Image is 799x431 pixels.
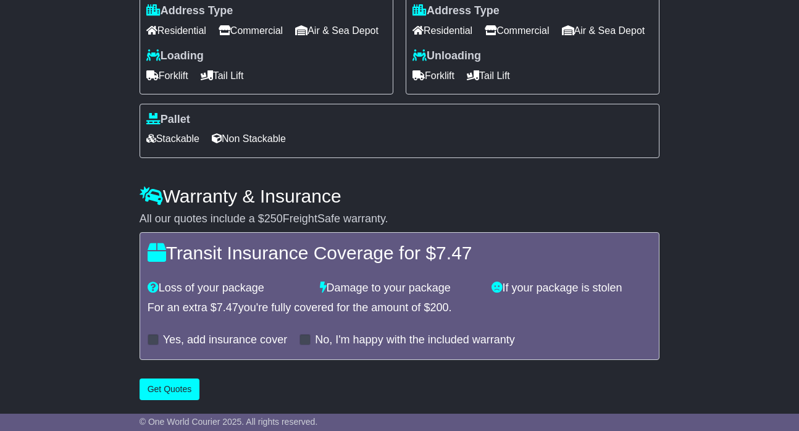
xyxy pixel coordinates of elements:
span: 7.47 [217,301,238,314]
div: If your package is stolen [485,282,658,295]
span: Commercial [219,21,283,40]
label: Loading [146,49,204,63]
span: Forklift [412,66,454,85]
label: Pallet [146,113,190,127]
div: Loss of your package [141,282,314,295]
span: Tail Lift [201,66,244,85]
span: Residential [146,21,206,40]
button: Get Quotes [140,379,200,400]
span: Air & Sea Depot [295,21,379,40]
span: Air & Sea Depot [562,21,645,40]
div: For an extra $ you're fully covered for the amount of $ . [148,301,652,315]
span: Commercial [485,21,549,40]
label: Yes, add insurance cover [163,333,287,347]
label: No, I'm happy with the included warranty [315,333,515,347]
span: © One World Courier 2025. All rights reserved. [140,417,318,427]
label: Address Type [412,4,500,18]
span: 250 [264,212,283,225]
h4: Warranty & Insurance [140,186,660,206]
span: Forklift [146,66,188,85]
div: All our quotes include a $ FreightSafe warranty. [140,212,660,226]
span: 200 [430,301,448,314]
span: Stackable [146,129,199,148]
h4: Transit Insurance Coverage for $ [148,243,652,263]
span: Tail Lift [467,66,510,85]
div: Damage to your package [314,282,486,295]
label: Unloading [412,49,481,63]
span: Residential [412,21,472,40]
span: 7.47 [436,243,472,263]
span: Non Stackable [212,129,286,148]
label: Address Type [146,4,233,18]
